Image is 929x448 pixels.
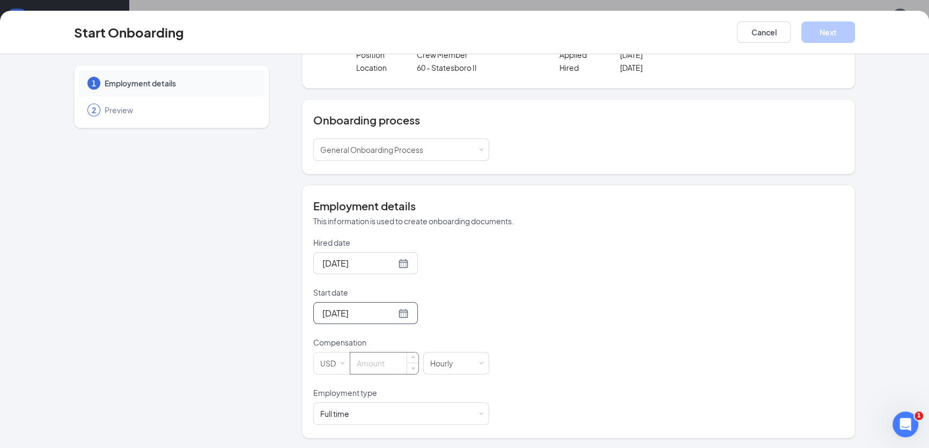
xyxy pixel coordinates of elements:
div: [object Object] [320,408,357,419]
p: [DATE] [620,49,742,60]
div: USD [320,352,343,374]
button: Next [801,21,855,43]
span: 2 [92,105,96,115]
h4: Employment details [313,199,844,214]
span: Decrease Value [407,363,418,373]
div: Full time [320,408,349,419]
input: Sep 15, 2025 [322,256,396,270]
p: 60 - Statesboro II [417,62,539,73]
p: Hired [559,62,621,73]
input: Amount [350,352,418,374]
span: 1 [915,412,923,420]
p: [DATE] [620,62,742,73]
p: Location [356,62,417,73]
p: Start date [313,287,489,298]
p: Crew Member [417,49,539,60]
h4: Onboarding process [313,113,844,128]
div: Hourly [430,352,461,374]
p: Employment type [313,387,489,398]
p: This information is used to create onboarding documents. [313,216,844,226]
div: [object Object] [320,139,431,160]
h3: Start Onboarding [74,23,184,41]
iframe: Intercom live chat [893,412,918,437]
p: Position [356,49,417,60]
p: Hired date [313,237,489,248]
span: Employment details [105,78,254,89]
p: Applied [559,49,621,60]
input: Sep 17, 2025 [322,306,396,320]
span: Preview [105,105,254,115]
button: Cancel [737,21,791,43]
span: Increase Value [407,352,418,363]
span: General Onboarding Process [320,145,423,155]
span: 1 [92,78,96,89]
p: Compensation [313,337,489,348]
